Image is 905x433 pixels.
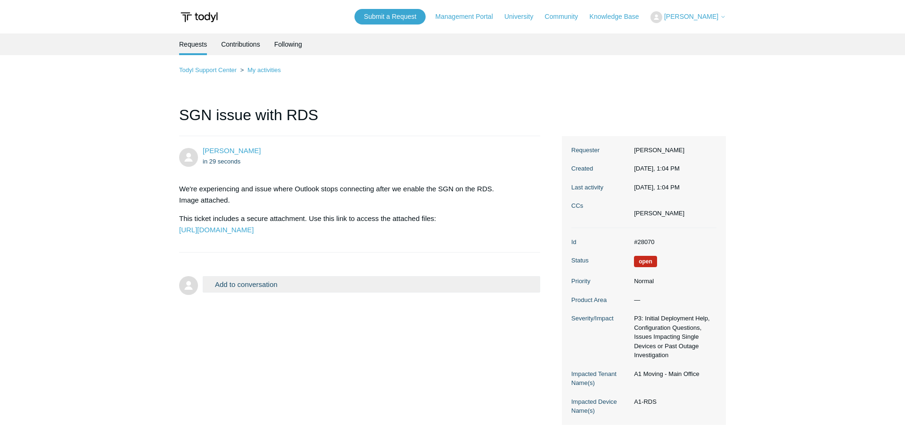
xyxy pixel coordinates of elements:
dt: Impacted Tenant Name(s) [571,369,629,388]
span: Daniel Payares [203,147,261,155]
p: This ticket includes a secure attachment. Use this link to access the attached files: [179,213,531,236]
img: Todyl Support Center Help Center home page [179,8,219,26]
dd: — [629,295,716,305]
dd: A1-RDS [629,397,716,407]
li: My activities [239,66,281,74]
a: University [504,12,543,22]
a: Knowledge Base [590,12,649,22]
dt: Created [571,164,629,173]
dt: Requester [571,146,629,155]
a: Todyl Support Center [179,66,237,74]
dt: Product Area [571,295,629,305]
dd: Normal [629,277,716,286]
span: [PERSON_NAME] [664,13,718,20]
time: 09/11/2025, 13:04 [634,184,680,191]
h1: SGN issue with RDS [179,104,540,136]
dt: Last activity [571,183,629,192]
a: [PERSON_NAME] [203,147,261,155]
li: Requests [179,33,207,55]
time: 09/11/2025, 13:04 [634,165,680,172]
a: My activities [247,66,281,74]
li: Todyl Support Center [179,66,239,74]
p: We're experiencing and issue where Outlook stops connecting after we enable the SGN on the RDS. I... [179,183,531,206]
a: [URL][DOMAIN_NAME] [179,226,254,234]
span: We are working on a response for you [634,256,657,267]
a: Community [545,12,588,22]
dt: Id [571,237,629,247]
dt: CCs [571,201,629,211]
a: Contributions [221,33,260,55]
dd: P3: Initial Deployment Help, Configuration Questions, Issues Impacting Single Devices or Past Out... [629,314,716,360]
time: 09/11/2025, 13:04 [203,158,240,165]
dt: Status [571,256,629,265]
dd: A1 Moving - Main Office [629,369,716,379]
dd: [PERSON_NAME] [629,146,716,155]
dt: Priority [571,277,629,286]
a: Following [274,33,302,55]
dt: Severity/Impact [571,314,629,323]
a: Management Portal [436,12,502,22]
a: Submit a Request [354,9,426,25]
li: Ben Filippelli [634,209,684,218]
dd: #28070 [629,237,716,247]
button: [PERSON_NAME] [650,11,726,23]
dt: Impacted Device Name(s) [571,397,629,416]
button: Add to conversation [203,276,540,293]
